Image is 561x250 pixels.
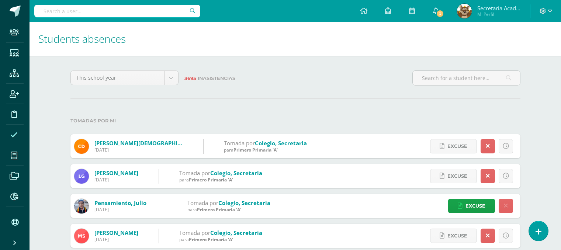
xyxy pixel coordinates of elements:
span: Mi Perfil [477,11,522,17]
span: Tomada por [179,169,210,177]
span: Primero Primaria 'A' [189,236,233,243]
span: Inasistencias [198,76,235,81]
span: Tomada por [179,229,210,236]
span: Primero Primaria 'A' [233,147,278,153]
div: [DATE] [94,206,146,213]
div: para [179,236,262,243]
a: Excuse [430,139,477,153]
a: Colegio, Secretaria [218,199,270,206]
a: Excuse [430,169,477,183]
div: [DATE] [94,147,183,153]
span: Primero Primaria 'A' [197,206,241,213]
img: 09232247c0b0cbaecf764a960ba4c456.png [74,229,89,243]
span: Primero Primaria 'A' [189,177,233,183]
input: Search for a student here… [413,71,520,85]
img: 6e7454127d5b9f660b61043954dc5ce8.png [74,199,89,213]
span: Excuse [447,169,467,183]
span: Excuse [465,199,485,213]
span: 3695 [184,76,196,81]
span: Tomada por [187,199,218,206]
a: Pensamiento, Julio [94,199,146,206]
span: Excuse [447,229,467,243]
a: [PERSON_NAME][DEMOGRAPHIC_DATA] [94,139,200,147]
a: Excuse [448,199,495,213]
a: Colegio, Secretaria [255,139,307,147]
div: para [224,147,307,153]
div: para [179,177,262,183]
div: [DATE] [94,177,138,183]
a: Colegio, Secretaria [210,169,262,177]
a: This school year [71,71,178,85]
span: 3 [436,10,444,18]
div: [DATE] [94,236,138,243]
a: [PERSON_NAME] [94,229,138,236]
span: Students absences [38,32,126,46]
span: This school year [76,71,159,85]
label: Tomadas por mi [70,113,520,128]
span: Secretaria Académica [477,4,522,12]
span: Excuse [447,139,467,153]
img: d6a28b792dbf0ce41b208e57d9de1635.png [457,4,472,18]
span: Tomada por [224,139,255,147]
img: 64b36ecc852536fc211e5b04ce399c1e.png [74,139,89,154]
a: [PERSON_NAME] [94,169,138,177]
input: Search a user… [34,5,200,17]
div: para [187,206,270,213]
a: Excuse [430,229,477,243]
img: b92440344b3d73866b68ef08ef12be29.png [74,169,89,184]
a: Colegio, Secretaria [210,229,262,236]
